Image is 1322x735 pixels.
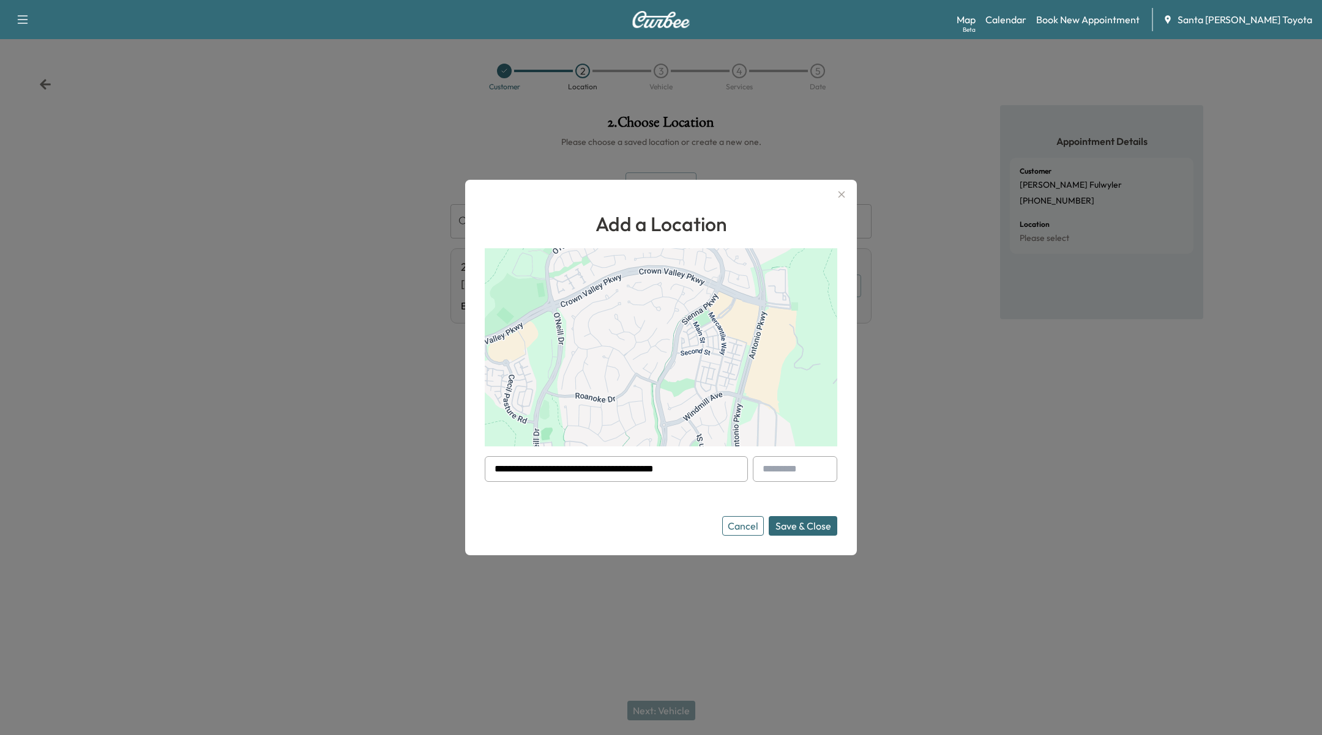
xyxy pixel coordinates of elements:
button: Cancel [722,516,764,536]
img: Curbee Logo [632,11,690,28]
a: Book New Appointment [1036,12,1140,27]
h1: Add a Location [485,209,837,238]
div: Beta [963,25,976,34]
span: Santa [PERSON_NAME] Toyota [1178,12,1312,27]
a: MapBeta [957,12,976,27]
button: Save & Close [769,516,837,536]
a: Calendar [985,12,1026,27]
